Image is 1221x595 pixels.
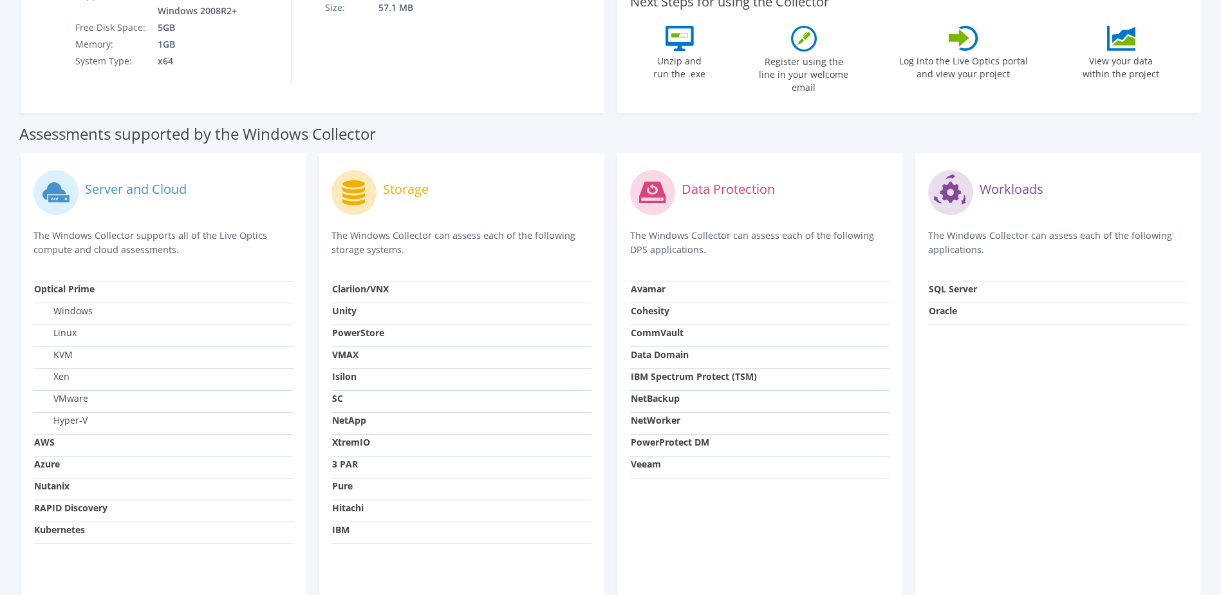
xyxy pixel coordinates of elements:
[332,370,357,382] strong: Isilon
[332,436,370,448] strong: XtremIO
[631,392,680,404] strong: NetBackup
[148,19,239,36] td: 5GB
[631,414,680,426] strong: NetWorker
[331,229,591,257] p: The Windows Collector can assess each of the following storage systems.
[332,305,357,317] strong: Unity
[631,458,661,470] strong: Veeam
[148,53,239,70] td: x64
[34,305,93,317] label: Windows
[34,436,55,448] strong: AWS
[34,414,88,427] label: Hyper-V
[630,229,890,257] p: The Windows Collector can assess each of the following DPS applications.
[631,370,757,382] strong: IBM Spectrum Protect (TSM)
[980,183,1043,196] label: Workloads
[34,458,60,470] strong: Azure
[75,53,148,70] td: System Type:
[631,283,666,295] strong: Avamar
[34,326,77,339] label: Linux
[19,127,376,140] label: Assessments supported by the Windows Collector
[631,436,709,448] strong: PowerProtect DM
[34,392,88,405] label: VMware
[650,51,709,80] label: Unzip and run the .exe
[332,502,364,514] strong: Hitachi
[332,348,359,361] strong: VMAX
[332,524,350,536] strong: IBM
[34,348,73,361] label: KVM
[929,283,977,295] strong: SQL Server
[34,480,70,492] strong: Nutanix
[1075,51,1168,80] label: View your data within the project
[33,229,293,257] p: The Windows Collector supports all of the Live Optics compute and cloud assessments.
[928,229,1188,257] p: The Windows Collector can assess each of the following applications.
[75,19,148,36] td: Free Disk Space:
[682,183,775,196] label: Data Protection
[75,36,148,53] td: Memory:
[899,51,1029,80] label: Log into the Live Optics portal and view your project
[332,480,353,492] strong: Pure
[34,502,107,514] strong: RAPID Discovery
[332,414,366,426] strong: NetApp
[85,183,187,196] label: Server and Cloud
[332,392,343,404] strong: SC
[148,36,239,53] td: 1GB
[332,326,384,339] strong: PowerStore
[631,326,684,339] strong: CommVault
[34,370,70,383] label: Xen
[383,183,429,196] label: Storage
[34,283,95,295] strong: Optical Prime
[631,348,689,361] strong: Data Domain
[34,524,85,536] strong: Kubernetes
[631,305,669,317] strong: Cohesity
[929,305,957,317] strong: Oracle
[332,283,389,295] strong: Clariion/VNX
[332,458,358,470] strong: 3 PAR
[756,52,852,94] label: Register using the line in your welcome email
